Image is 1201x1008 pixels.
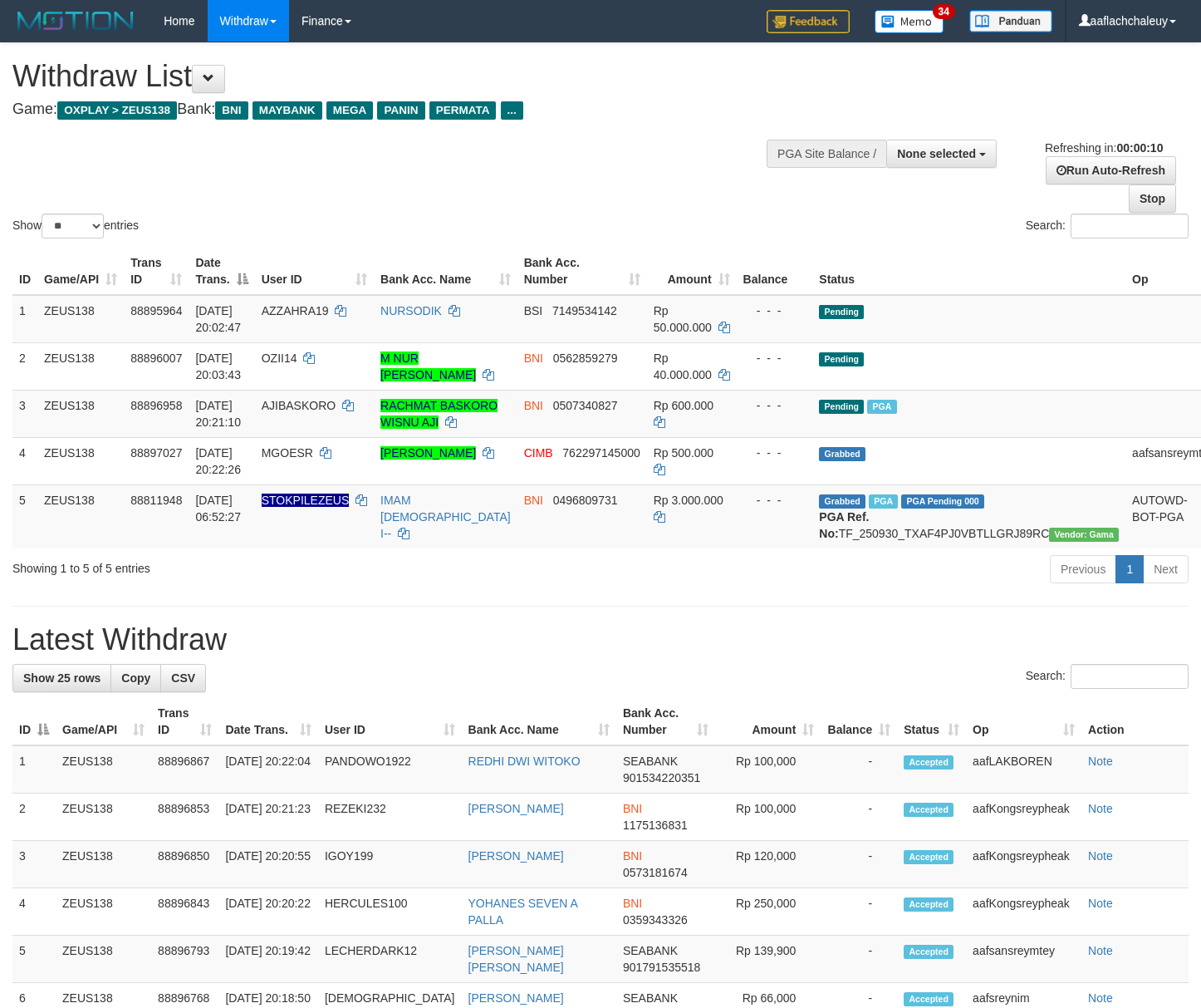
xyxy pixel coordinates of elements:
[743,350,806,366] div: - - -
[867,400,896,414] span: Marked by aafpengsreynich
[130,399,182,412] span: 88896958
[623,755,678,768] span: SEABANK
[377,101,424,120] span: PANIN
[380,446,476,460] a: [PERSON_NAME]
[654,304,712,334] span: Rp 50.000.000
[1129,184,1176,213] a: Stop
[160,664,206,692] a: CSV
[812,248,1125,295] th: Status
[262,446,313,460] span: MGOESR
[966,698,1081,745] th: Op: activate to sort column ascending
[12,936,56,983] td: 5
[1045,141,1163,155] span: Refreshing in:
[821,745,897,794] td: -
[715,841,821,888] td: Rp 120,000
[623,771,700,784] span: Copy 901534220351 to clipboard
[37,295,124,343] td: ZEUS138
[904,945,953,959] span: Accepted
[715,698,821,745] th: Amount: activate to sort column ascending
[262,494,350,507] span: Nama rekening ada tanda titik/strip, harap diedit
[318,936,462,983] td: LECHERDARK12
[12,794,56,841] td: 2
[562,446,640,460] span: Copy 762297145000 to clipboard
[468,802,564,815] a: [PERSON_NAME]
[12,664,111,692] a: Show 25 rows
[1088,944,1113,957] a: Note
[819,305,864,319] span: Pending
[189,248,254,295] th: Date Trans.: activate to sort column descending
[37,248,124,295] th: Game/API: activate to sort column ascending
[12,101,784,118] h4: Game: Bank:
[56,745,151,794] td: ZEUS138
[743,397,806,414] div: - - -
[821,888,897,936] td: -
[12,60,784,93] h1: Withdraw List
[130,352,182,365] span: 88896007
[715,936,821,983] td: Rp 139,900
[623,849,642,863] span: BNI
[56,841,151,888] td: ZEUS138
[819,447,865,461] span: Grabbed
[218,794,317,841] td: [DATE] 20:21:23
[1050,555,1116,583] a: Previous
[130,304,182,317] span: 88895964
[130,494,182,507] span: 88811948
[869,494,898,509] span: Marked by aafsreyleap
[819,494,865,509] span: Grabbed
[623,961,700,974] span: Copy 901791535518 to clipboard
[12,295,37,343] td: 1
[623,819,688,832] span: Copy 1175136831 to clipboard
[743,492,806,509] div: - - -
[1026,214,1189,238] label: Search:
[904,897,953,912] span: Accepted
[966,888,1081,936] td: aafKongsreypheak
[262,399,336,412] span: AJIBASKORO
[1116,141,1163,155] strong: 00:00:10
[1026,664,1189,689] label: Search:
[767,10,850,33] img: Feedback.jpg
[904,992,953,1006] span: Accepted
[218,936,317,983] td: [DATE] 20:19:42
[151,936,218,983] td: 88896793
[12,553,488,577] div: Showing 1 to 5 of 5 entries
[130,446,182,460] span: 88897027
[623,802,642,815] span: BNI
[875,10,944,33] img: Button%20Memo.svg
[56,936,151,983] td: ZEUS138
[623,897,642,910] span: BNI
[380,494,511,540] a: IMAM [DEMOGRAPHIC_DATA] I--
[1081,698,1189,745] th: Action
[524,352,543,365] span: BNI
[821,794,897,841] td: -
[12,437,37,484] td: 4
[886,140,997,168] button: None selected
[767,140,886,168] div: PGA Site Balance /
[12,342,37,390] td: 2
[654,352,712,381] span: Rp 40.000.000
[218,745,317,794] td: [DATE] 20:22:04
[1049,528,1119,542] span: Vendor URL: https://trx31.1velocity.biz
[501,101,523,120] span: ...
[318,745,462,794] td: PANDOWO1922
[524,399,543,412] span: BNI
[1088,755,1113,768] a: Note
[1071,664,1189,689] input: Search:
[42,214,104,238] select: Showentries
[380,304,442,317] a: NURSODIK
[647,248,737,295] th: Amount: activate to sort column ascending
[966,936,1081,983] td: aafsansreymtey
[1088,802,1113,815] a: Note
[1115,555,1144,583] a: 1
[654,399,713,412] span: Rp 600.000
[933,4,955,19] span: 34
[897,147,976,160] span: None selected
[819,510,869,540] b: PGA Ref. No:
[623,991,678,1005] span: SEABANK
[374,248,517,295] th: Bank Acc. Name: activate to sort column ascending
[743,445,806,461] div: - - -
[1088,849,1113,863] a: Note
[195,399,241,429] span: [DATE] 20:21:10
[966,745,1081,794] td: aafLAKBOREN
[1088,897,1113,910] a: Note
[715,745,821,794] td: Rp 100,000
